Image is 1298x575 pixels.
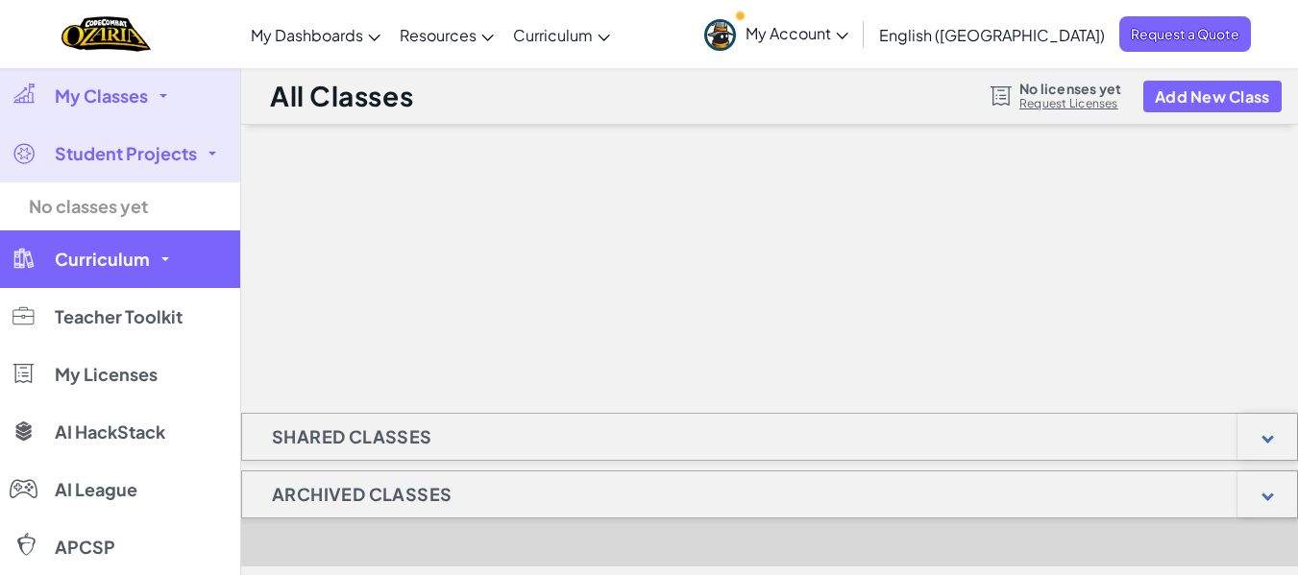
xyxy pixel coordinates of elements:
[55,308,183,325] span: Teacher Toolkit
[1143,81,1282,112] button: Add New Class
[241,9,390,60] a: My Dashboards
[879,25,1105,45] span: English ([GEOGRAPHIC_DATA])
[55,481,137,498] span: AI League
[55,423,165,441] span: AI HackStack
[55,366,158,383] span: My Licenses
[390,9,503,60] a: Resources
[55,87,148,105] span: My Classes
[55,251,150,268] span: Curriculum
[704,19,736,51] img: avatar
[746,23,848,43] span: My Account
[1019,81,1121,96] span: No licenses yet
[242,470,481,518] h1: Archived Classes
[242,413,462,461] h1: Shared Classes
[513,25,593,45] span: Curriculum
[1119,16,1251,52] a: Request a Quote
[869,9,1114,60] a: English ([GEOGRAPHIC_DATA])
[695,4,858,64] a: My Account
[61,14,151,54] a: Ozaria by CodeCombat logo
[55,145,197,162] span: Student Projects
[61,14,151,54] img: Home
[251,25,363,45] span: My Dashboards
[1019,96,1121,111] a: Request Licenses
[270,78,413,114] h1: All Classes
[400,25,477,45] span: Resources
[503,9,620,60] a: Curriculum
